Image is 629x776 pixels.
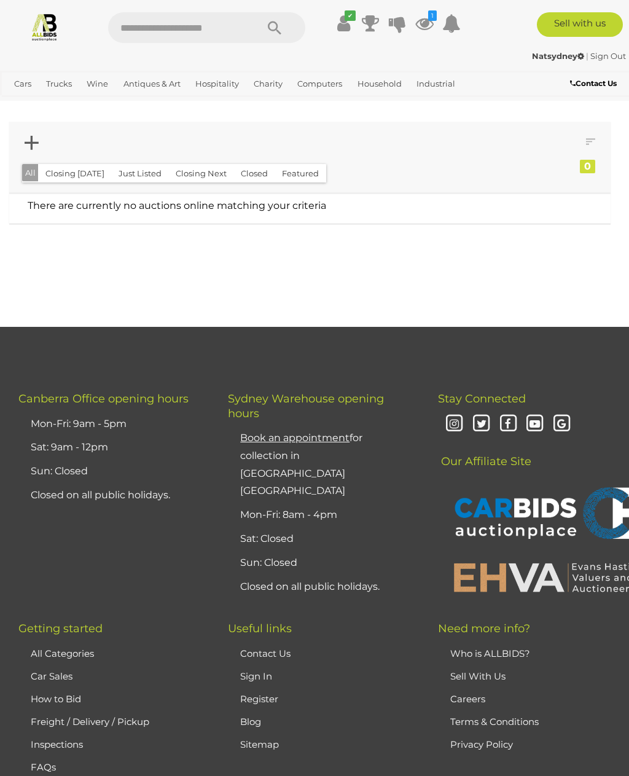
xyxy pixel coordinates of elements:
button: Just Listed [111,164,169,183]
a: Terms & Conditions [450,716,539,727]
i: Youtube [525,413,546,435]
li: Sun: Closed [237,551,407,575]
span: Need more info? [438,622,530,635]
span: | [586,51,588,61]
li: Sat: Closed [237,527,407,551]
span: Our Affiliate Site [438,436,531,468]
i: Google [551,413,572,435]
a: All Categories [31,648,94,659]
a: [GEOGRAPHIC_DATA] [141,94,238,114]
a: Blog [240,716,261,727]
a: Industrial [412,74,460,94]
b: Contact Us [570,79,617,88]
i: Instagram [444,413,466,435]
li: Closed on all public holidays. [28,484,197,508]
a: 1 [415,12,434,34]
a: Cars [9,74,36,94]
a: Sign In [240,670,272,682]
a: Sell With Us [450,670,506,682]
button: Closed [233,164,275,183]
li: Mon-Fri: 9am - 5pm [28,412,197,436]
a: Who is ALLBIDS? [450,648,530,659]
a: How to Bid [31,693,81,705]
a: Charity [249,74,287,94]
span: Stay Connected [438,392,526,406]
a: Hospitality [190,74,244,94]
li: Closed on all public holidays. [237,575,407,599]
a: Contact Us [570,77,620,90]
a: Privacy Policy [450,739,513,750]
a: Antiques & Art [119,74,186,94]
a: Register [240,693,278,705]
span: Sydney Warehouse opening hours [228,392,384,420]
a: Office [62,94,95,114]
a: Natsydney [532,51,586,61]
a: Contact Us [240,648,291,659]
a: Household [353,74,407,94]
span: Getting started [18,622,103,635]
a: Sign Out [590,51,626,61]
a: Car Sales [31,670,72,682]
img: Allbids.com.au [30,12,59,41]
span: Useful links [228,622,292,635]
button: Search [244,12,305,43]
a: Sports [100,94,135,114]
button: Closing [DATE] [38,164,112,183]
div: 0 [580,160,595,173]
a: Sell with us [537,12,623,37]
span: There are currently no auctions online matching your criteria [28,200,326,211]
button: All [22,164,39,182]
button: Featured [275,164,326,183]
li: Sun: Closed [28,460,197,484]
a: FAQs [31,761,56,773]
a: Freight / Delivery / Pickup [31,716,149,727]
strong: Natsydney [532,51,584,61]
button: Closing Next [168,164,234,183]
li: Sat: 9am - 12pm [28,436,197,460]
a: ✔ [334,12,353,34]
a: Trucks [41,74,77,94]
a: Jewellery [9,94,57,114]
a: Careers [450,693,485,705]
li: Mon-Fri: 8am - 4pm [237,503,407,527]
a: Computers [292,74,347,94]
i: Twitter [471,413,492,435]
span: Canberra Office opening hours [18,392,189,406]
u: Book an appointment [240,432,350,444]
a: Inspections [31,739,83,750]
a: Book an appointmentfor collection in [GEOGRAPHIC_DATA] [GEOGRAPHIC_DATA] [240,432,362,496]
i: Facebook [498,413,519,435]
a: Sitemap [240,739,279,750]
i: ✔ [345,10,356,21]
a: Wine [82,74,113,94]
i: 1 [428,10,437,21]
